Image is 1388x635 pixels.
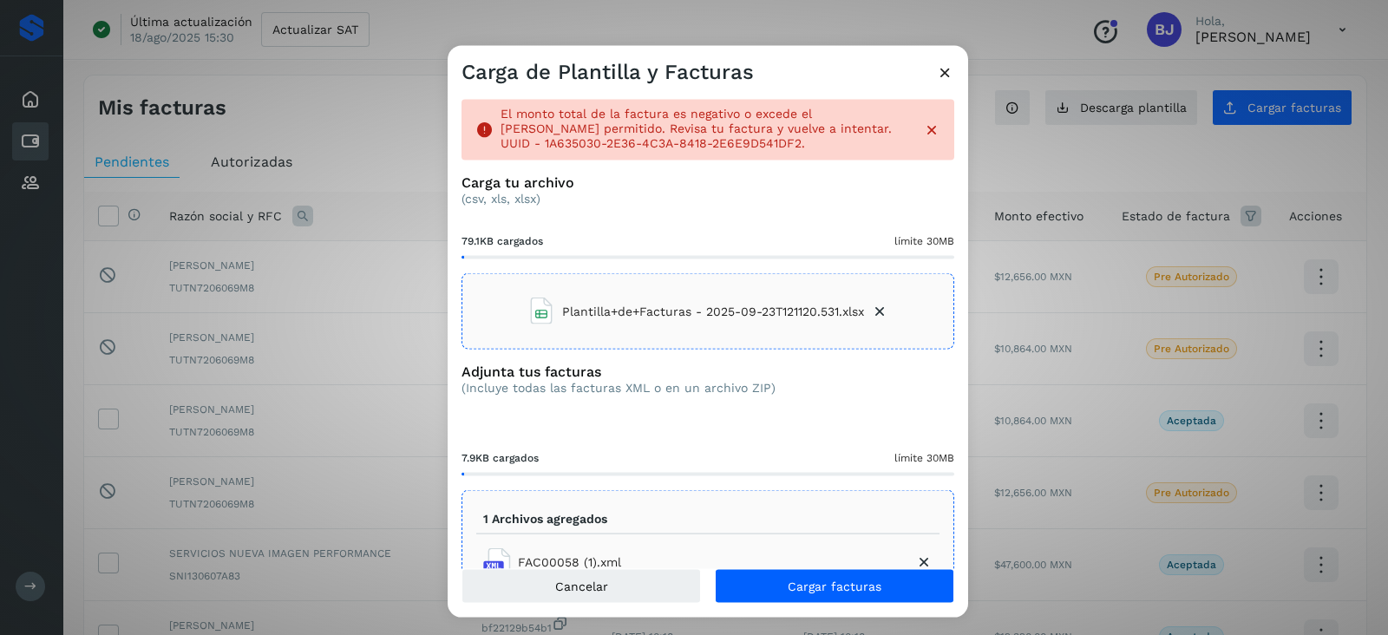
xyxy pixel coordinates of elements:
span: Cancelar [555,579,608,592]
p: (csv, xls, xlsx) [462,191,954,206]
span: 7.9KB cargados [462,450,539,466]
span: Cargar facturas [788,579,881,592]
button: Cargar facturas [715,568,954,603]
button: Cancelar [462,568,701,603]
p: 1 Archivos agregados [483,512,607,527]
p: (Incluye todas las facturas XML o en un archivo ZIP) [462,380,776,395]
h3: Carga de Plantilla y Facturas [462,60,754,85]
span: FAC00058 (1).xml [518,553,621,571]
h3: Adjunta tus facturas [462,363,776,380]
span: Plantilla+de+Facturas - 2025-09-23T121120.531.xlsx [562,302,864,320]
span: límite 30MB [894,450,954,466]
span: 79.1KB cargados [462,233,543,249]
h3: Carga tu archivo [462,174,954,191]
span: límite 30MB [894,233,954,249]
p: El monto total de la factura es negativo o excede el [PERSON_NAME] permitido. Revisa tu factura y... [501,107,909,150]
